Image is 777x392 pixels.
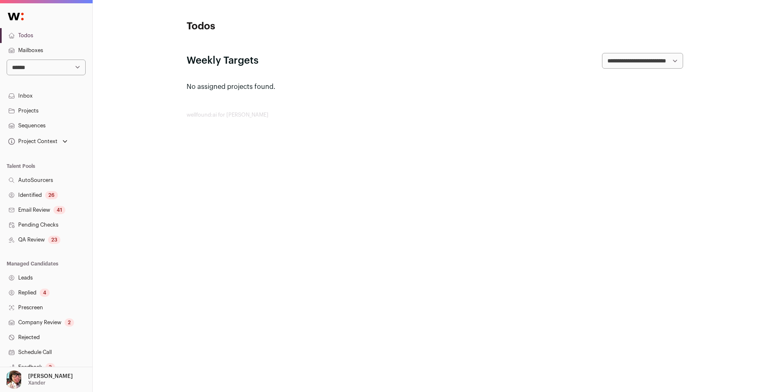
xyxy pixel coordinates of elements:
div: 2 [65,318,74,327]
div: 23 [48,236,60,244]
div: 41 [53,206,65,214]
img: 14759586-medium_jpg [5,370,23,389]
button: Open dropdown [7,136,69,147]
div: Project Context [7,138,58,145]
p: [PERSON_NAME] [28,373,73,380]
button: Open dropdown [3,370,74,389]
div: 2 [46,363,55,371]
h2: Weekly Targets [187,54,259,67]
footer: wellfound:ai for [PERSON_NAME] [187,112,683,118]
img: Wellfound [3,8,28,25]
div: 4 [40,289,50,297]
p: Xander [28,380,46,386]
h1: Todos [187,20,352,33]
p: No assigned projects found. [187,82,683,92]
div: 26 [45,191,58,199]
